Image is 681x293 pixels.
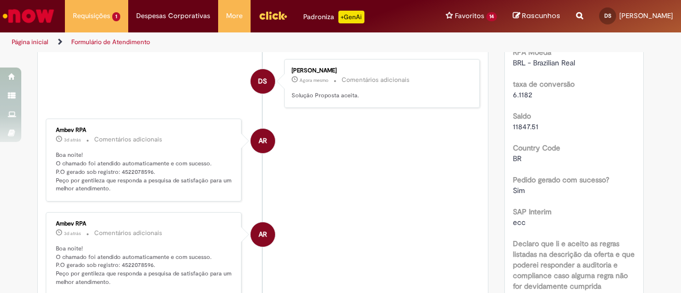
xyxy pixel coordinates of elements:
[300,77,328,83] span: Agora mesmo
[513,217,526,227] span: ecc
[303,11,364,23] div: Padroniza
[513,111,531,121] b: Saldo
[56,127,233,133] div: Ambev RPA
[259,222,267,247] span: AR
[64,137,81,143] time: 29/08/2025 18:46:38
[486,12,497,21] span: 14
[136,11,210,21] span: Despesas Corporativas
[1,5,56,27] img: ServiceNow
[513,154,521,163] span: BR
[513,79,575,89] b: taxa de conversão
[342,76,410,85] small: Comentários adicionais
[94,135,162,144] small: Comentários adicionais
[455,11,484,21] span: Favoritos
[513,58,575,68] span: BRL - Brazilian Real
[513,175,609,185] b: Pedido gerado com sucesso?
[94,229,162,238] small: Comentários adicionais
[259,7,287,23] img: click_logo_yellow_360x200.png
[251,129,275,153] div: Ambev RPA
[513,239,635,291] b: Declaro que li e aceito as regras listadas na descrição da oferta e que poderei responder a audit...
[513,47,551,57] b: RPA Moeda
[56,245,233,287] p: Boa noite! O chamado foi atendido automaticamente e com sucesso. P.O gerado sob registro: 4522078...
[64,137,81,143] span: 3d atrás
[513,143,560,153] b: Country Code
[112,12,120,21] span: 1
[259,128,267,154] span: AR
[292,91,469,100] p: Solução Proposta aceita.
[251,222,275,247] div: Ambev RPA
[8,32,446,52] ul: Trilhas de página
[513,90,532,99] span: 6.1182
[64,230,81,237] span: 3d atrás
[513,207,552,216] b: SAP Interim
[226,11,243,21] span: More
[300,77,328,83] time: 01/09/2025 09:58:11
[604,12,611,19] span: DS
[522,11,560,21] span: Rascunhos
[338,11,364,23] p: +GenAi
[513,122,538,131] span: 11847.51
[513,186,525,195] span: Sim
[513,11,560,21] a: Rascunhos
[251,69,275,94] div: Danielle De Almeida Serafina
[71,38,150,46] a: Formulário de Atendimento
[292,68,469,74] div: [PERSON_NAME]
[64,230,81,237] time: 29/08/2025 18:46:38
[258,69,267,94] span: DS
[73,11,110,21] span: Requisições
[619,11,673,20] span: [PERSON_NAME]
[12,38,48,46] a: Página inicial
[56,151,233,193] p: Boa noite! O chamado foi atendido automaticamente e com sucesso. P.O gerado sob registro: 4522078...
[56,221,233,227] div: Ambev RPA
